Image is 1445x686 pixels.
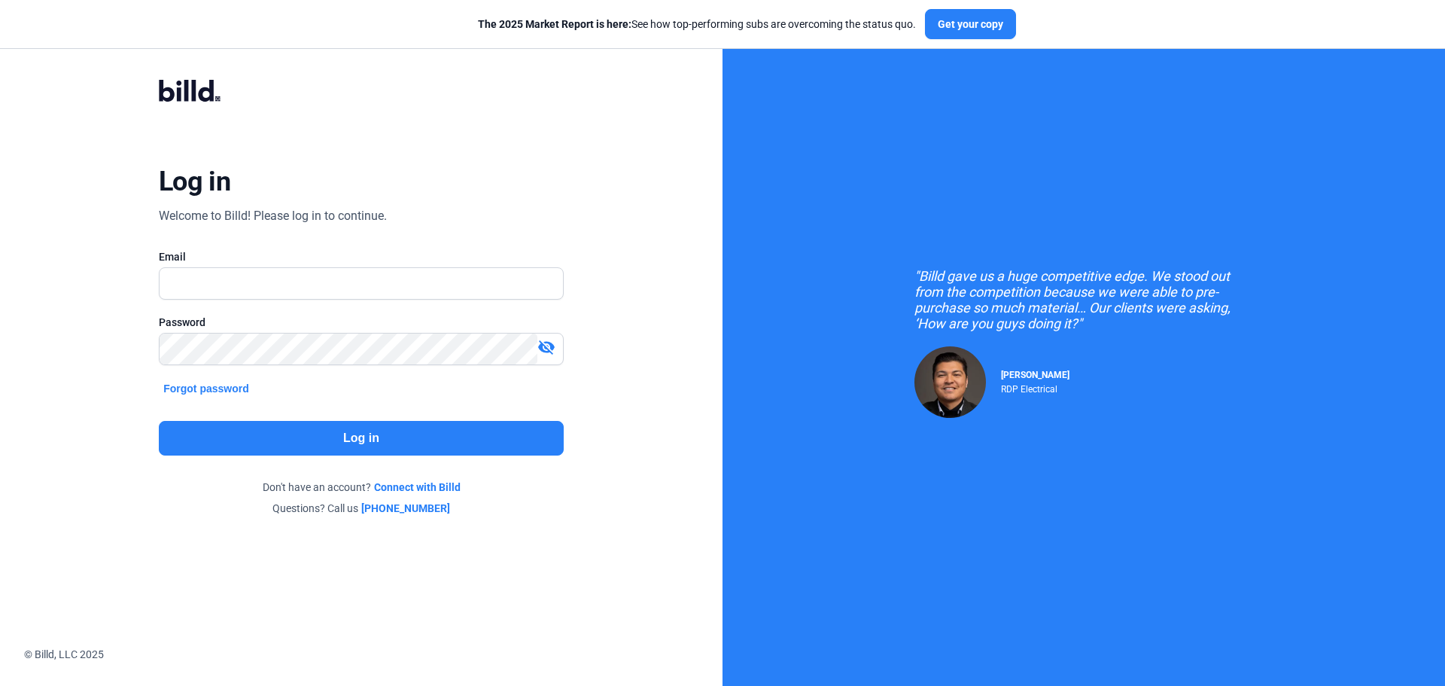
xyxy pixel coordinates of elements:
div: See how top-performing subs are overcoming the status quo. [478,17,916,32]
img: Raul Pacheco [914,346,986,418]
div: "Billd gave us a huge competitive edge. We stood out from the competition because we were able to... [914,268,1253,331]
button: Forgot password [159,380,254,397]
button: Get your copy [925,9,1016,39]
div: Don't have an account? [159,480,564,495]
div: Questions? Call us [159,501,564,516]
div: Log in [159,165,230,198]
mat-icon: visibility_off [537,338,555,356]
div: Email [159,249,564,264]
span: [PERSON_NAME] [1001,370,1069,380]
a: Connect with Billd [374,480,461,495]
a: [PHONE_NUMBER] [361,501,450,516]
div: Password [159,315,564,330]
div: RDP Electrical [1001,380,1069,395]
button: Log in [159,421,564,456]
span: The 2025 Market Report is here: [478,18,631,30]
div: Welcome to Billd! Please log in to continue. [159,207,387,225]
